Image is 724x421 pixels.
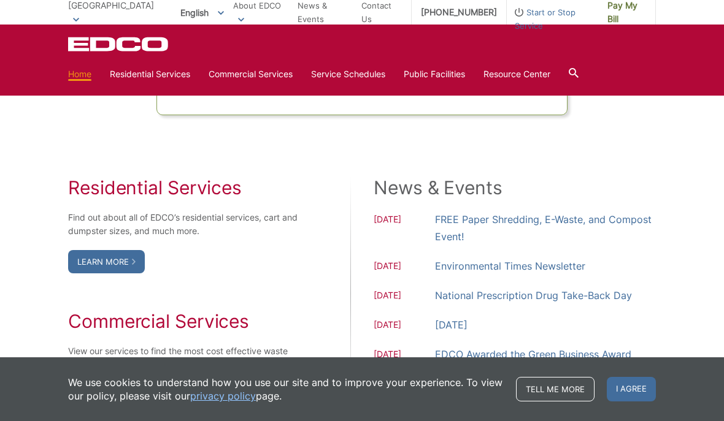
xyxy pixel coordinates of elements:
a: Service Schedules [311,67,385,81]
a: Resource Center [483,67,550,81]
a: privacy policy [190,389,256,403]
h2: News & Events [374,176,656,199]
span: [DATE] [374,318,435,333]
a: FREE Paper Shredding, E-Waste, and Compost Event! [435,211,656,245]
span: [DATE] [374,259,435,275]
p: Find out about all of EDCO’s residential services, cart and dumpster sizes, and much more. [68,211,299,238]
a: Home [68,67,91,81]
h2: Residential Services [68,176,299,199]
h2: Commercial Services [68,310,299,332]
span: I agree [607,377,656,401]
span: [DATE] [374,213,435,245]
a: Environmental Times Newsletter [435,257,585,275]
span: [DATE] [374,347,435,363]
a: EDCD logo. Return to the homepage. [68,37,170,51]
a: Residential Services [110,67,190,81]
span: [DATE] [374,289,435,304]
p: We use cookies to understand how you use our site and to improve your experience. To view our pol... [68,376,504,403]
span: English [171,2,233,23]
a: [DATE] [435,316,468,333]
a: National Prescription Drug Take-Back Day [435,287,632,304]
p: View our services to find the most cost effective waste collection and/or recycling program for you. [68,344,299,371]
a: Tell me more [516,377,595,401]
a: Commercial Services [209,67,293,81]
a: EDCO Awarded the Green Business Award [435,346,631,363]
a: Public Facilities [404,67,465,81]
a: Learn More [68,250,145,273]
